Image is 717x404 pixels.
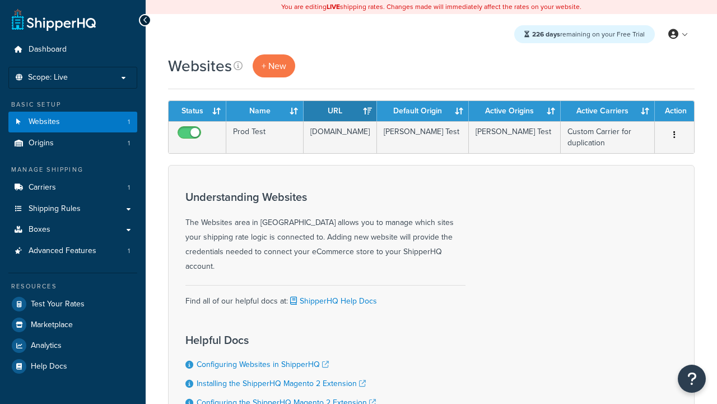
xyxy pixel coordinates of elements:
[288,295,377,307] a: ShipperHQ Help Docs
[197,378,366,389] a: Installing the ShipperHQ Magento 2 Extension
[169,101,226,121] th: Status: activate to sort column ascending
[262,59,286,72] span: + New
[8,39,137,60] a: Dashboard
[128,117,130,127] span: 1
[8,112,137,132] li: Websites
[8,282,137,291] div: Resources
[253,54,295,77] a: + New
[226,121,304,153] td: Prod Test
[31,341,62,351] span: Analytics
[8,177,137,198] li: Carriers
[128,139,130,148] span: 1
[128,246,130,256] span: 1
[561,101,655,121] th: Active Carriers: activate to sort column ascending
[377,121,469,153] td: [PERSON_NAME] Test
[226,101,304,121] th: Name: activate to sort column ascending
[29,225,50,235] span: Boxes
[8,165,137,175] div: Manage Shipping
[655,101,694,121] th: Action
[8,219,137,240] a: Boxes
[304,121,377,153] td: [DOMAIN_NAME]
[185,285,465,309] div: Find all of our helpful docs at:
[678,365,706,393] button: Open Resource Center
[31,362,67,371] span: Help Docs
[197,359,329,370] a: Configuring Websites in ShipperHQ
[29,139,54,148] span: Origins
[185,191,465,203] h3: Understanding Websites
[469,121,561,153] td: [PERSON_NAME] Test
[514,25,655,43] div: remaining on your Free Trial
[8,315,137,335] a: Marketplace
[29,45,67,54] span: Dashboard
[8,177,137,198] a: Carriers 1
[304,101,377,121] th: URL: activate to sort column ascending
[8,100,137,109] div: Basic Setup
[8,133,137,154] li: Origins
[327,2,340,12] b: LIVE
[8,294,137,314] a: Test Your Rates
[561,121,655,153] td: Custom Carrier for duplication
[8,112,137,132] a: Websites 1
[185,191,465,274] div: The Websites area in [GEOGRAPHIC_DATA] allows you to manage which sites your shipping rate logic ...
[31,320,73,330] span: Marketplace
[31,300,85,309] span: Test Your Rates
[8,356,137,377] a: Help Docs
[8,199,137,219] a: Shipping Rules
[168,55,232,77] h1: Websites
[469,101,561,121] th: Active Origins: activate to sort column ascending
[8,241,137,261] li: Advanced Features
[8,336,137,356] a: Analytics
[29,117,60,127] span: Websites
[377,101,469,121] th: Default Origin: activate to sort column ascending
[8,133,137,154] a: Origins 1
[12,8,96,31] a: ShipperHQ Home
[28,73,68,82] span: Scope: Live
[8,241,137,261] a: Advanced Features 1
[29,246,96,256] span: Advanced Features
[532,29,560,39] strong: 226 days
[29,204,81,214] span: Shipping Rules
[29,183,56,192] span: Carriers
[128,183,130,192] span: 1
[185,334,387,346] h3: Helpful Docs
